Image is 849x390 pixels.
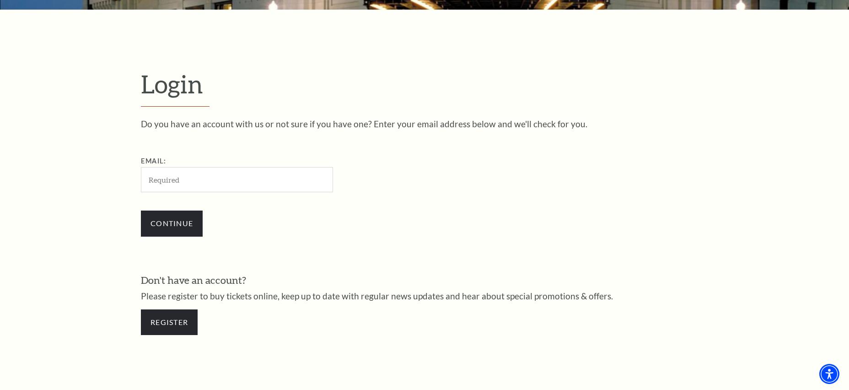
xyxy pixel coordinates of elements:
div: Accessibility Menu [819,364,839,384]
input: Required [141,167,333,192]
label: Email: [141,157,166,165]
p: Do you have an account with us or not sure if you have one? Enter your email address below and we... [141,119,708,128]
span: Login [141,69,203,98]
h3: Don't have an account? [141,273,708,287]
input: Submit button [141,211,203,236]
p: Please register to buy tickets online, keep up to date with regular news updates and hear about s... [141,292,708,300]
a: Register [141,309,198,335]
